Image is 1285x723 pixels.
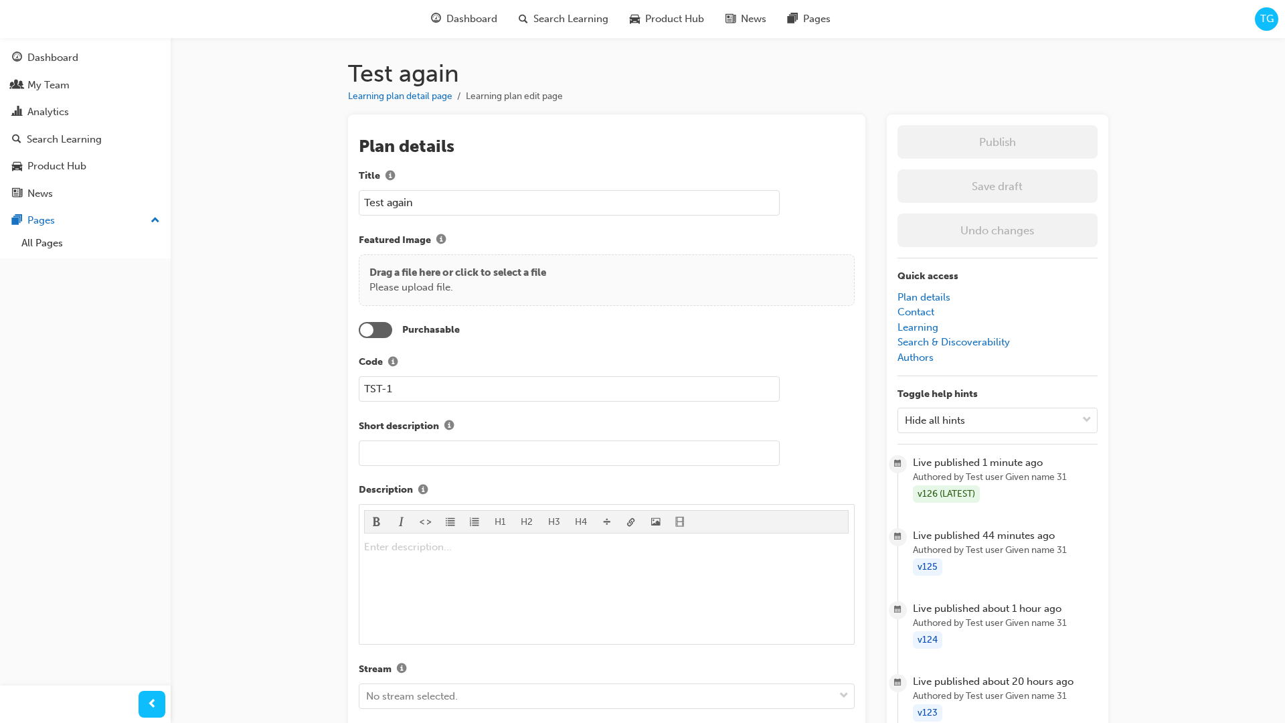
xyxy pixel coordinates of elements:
span: format_ol-icon [470,517,479,529]
a: Product Hub [5,154,165,179]
button: H4 [568,511,595,533]
div: v126 (LATEST) [913,485,980,503]
div: v123 [913,704,942,722]
a: All Pages [16,233,165,254]
span: Dashboard [446,11,497,27]
label: Short description [359,418,855,435]
span: Live published about 1 hour ago [913,601,1097,617]
div: No stream selected. [366,689,458,704]
button: format_ol-icon [462,511,487,533]
button: Title [380,168,400,185]
span: info-icon [388,357,398,369]
span: News [741,11,766,27]
span: info-icon [397,664,406,675]
button: Stream [392,661,412,678]
p: Quick access [897,269,1098,285]
span: info-icon [444,421,454,432]
a: car-iconProduct Hub [619,5,715,33]
div: Analytics [27,104,69,120]
span: calendar-icon [894,602,902,619]
span: Authored by Test user Given name 31 [913,616,1097,631]
button: Featured Image [431,232,451,249]
span: format_ul-icon [446,517,455,529]
span: Pages [803,11,831,27]
a: search-iconSearch Learning [508,5,619,33]
h1: Test again [348,59,1108,88]
button: TG [1255,7,1278,31]
span: guage-icon [431,11,441,27]
button: format_italic-icon [390,511,414,533]
button: Pages [5,208,165,233]
span: car-icon [630,11,640,27]
span: format_monospace-icon [421,517,430,529]
button: format_bold-icon [365,511,390,533]
button: H2 [513,511,541,533]
button: H3 [541,511,568,533]
div: v125 [913,558,942,576]
span: format_bold-icon [372,517,381,529]
div: Product Hub [27,159,86,174]
span: format_italic-icon [397,517,406,529]
div: Search Learning [27,132,102,147]
span: calendar-icon [894,456,902,473]
span: prev-icon [147,696,157,713]
label: Title [359,168,855,185]
span: calendar-icon [894,675,902,692]
div: v124 [913,631,942,649]
span: guage-icon [12,52,22,64]
div: My Team [27,78,70,93]
span: pages-icon [12,215,22,227]
a: Learning plan detail page [348,90,452,102]
a: news-iconNews [715,5,777,33]
a: Authors [897,351,934,364]
span: down-icon [839,688,849,705]
a: News [5,181,165,206]
span: Product Hub [645,11,704,27]
div: Drag a file here or click to select a filePlease upload file. [359,254,855,306]
span: info-icon [418,485,428,497]
h2: Plan details [359,136,855,157]
p: Toggle help hints [897,387,1098,402]
button: link-icon [619,511,644,533]
span: Search Learning [533,11,608,27]
button: Short description [439,418,459,435]
a: Search Learning [5,127,165,152]
button: DashboardMy TeamAnalyticsSearch LearningProduct HubNews [5,43,165,208]
a: guage-iconDashboard [420,5,508,33]
a: Analytics [5,100,165,125]
a: Learning [897,321,938,333]
button: video-icon [668,511,693,533]
span: down-icon [1082,412,1092,429]
a: Dashboard [5,46,165,70]
button: image-icon [644,511,669,533]
span: up-icon [151,212,160,230]
a: Search & Discoverability [897,336,1010,348]
li: Learning plan edit page [466,89,563,104]
span: Authored by Test user Given name 31 [913,689,1097,704]
button: format_monospace-icon [414,511,438,533]
p: Please upload file. [369,280,546,295]
span: Live published 1 minute ago [913,455,1097,471]
span: news-icon [725,11,736,27]
button: Code [383,354,403,372]
div: Dashboard [27,50,78,66]
p: Drag a file here or click to select a file [369,265,546,280]
a: Plan details [897,291,950,303]
a: Contact [897,306,934,318]
span: Authored by Test user Given name 31 [913,543,1097,558]
span: image-icon [651,517,661,529]
span: search-icon [519,11,528,27]
span: pages-icon [788,11,798,27]
button: format_ul-icon [438,511,463,533]
span: chart-icon [12,106,22,118]
span: calendar-icon [894,529,902,546]
span: TG [1260,11,1274,27]
label: Description [359,482,855,499]
span: search-icon [12,134,21,146]
button: Undo changes [897,214,1098,247]
div: Pages [27,213,55,228]
span: Live published about 20 hours ago [913,674,1097,690]
a: My Team [5,73,165,98]
span: divider-icon [602,517,612,529]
